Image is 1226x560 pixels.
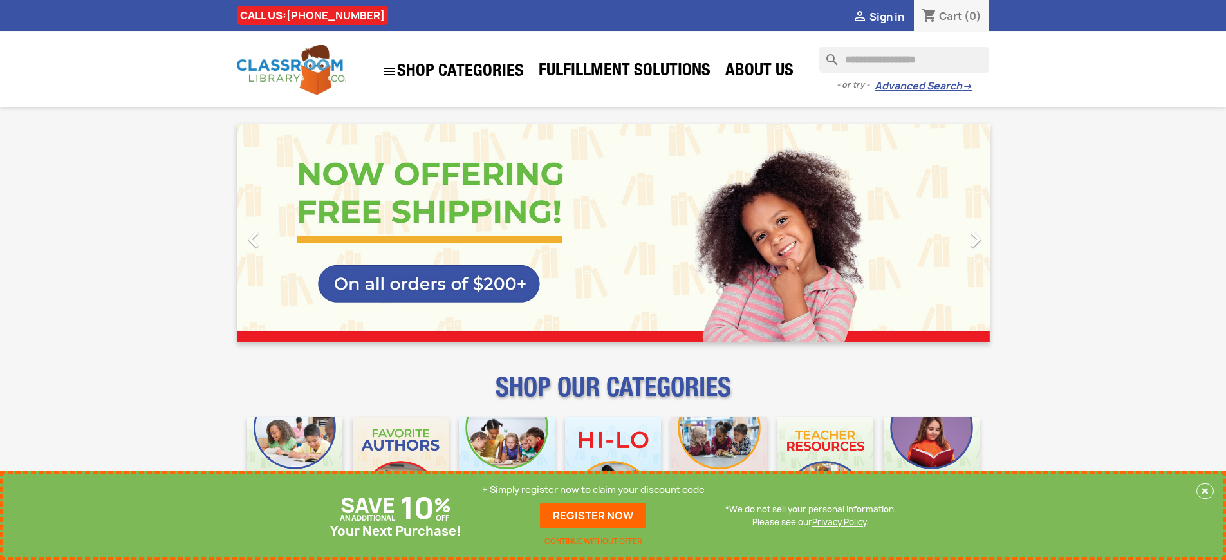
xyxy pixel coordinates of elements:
div: CALL US: [237,6,388,25]
span: Cart [939,9,962,23]
a: [PHONE_NUMBER] [286,8,385,23]
i:  [237,223,270,256]
img: CLC_Fiction_Nonfiction_Mobile.jpg [671,417,767,513]
a: SHOP CATEGORIES [375,57,530,86]
ul: Carousel container [237,124,990,342]
img: CLC_Phonics_And_Decodables_Mobile.jpg [459,417,555,513]
a: About Us [719,59,800,85]
a: Next [877,124,990,342]
a: Previous [237,124,350,342]
a: Fulfillment Solutions [532,59,717,85]
span: → [962,80,972,93]
i:  [852,10,868,25]
a:  Sign in [852,10,904,24]
p: SHOP OUR CATEGORIES [237,384,990,407]
img: CLC_Teacher_Resources_Mobile.jpg [777,417,873,513]
i: shopping_cart [922,9,937,24]
i:  [960,223,992,256]
img: Classroom Library Company [237,45,346,95]
i:  [382,64,397,79]
span: Sign in [869,10,904,24]
img: CLC_Bulk_Mobile.jpg [247,417,343,513]
i: search [819,47,835,62]
img: CLC_Favorite_Authors_Mobile.jpg [353,417,449,513]
img: CLC_HiLo_Mobile.jpg [565,417,661,513]
span: - or try - [837,79,875,91]
span: (0) [964,9,981,23]
a: Advanced Search→ [875,80,972,93]
input: Search [819,47,989,73]
img: CLC_Dyslexia_Mobile.jpg [884,417,980,513]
